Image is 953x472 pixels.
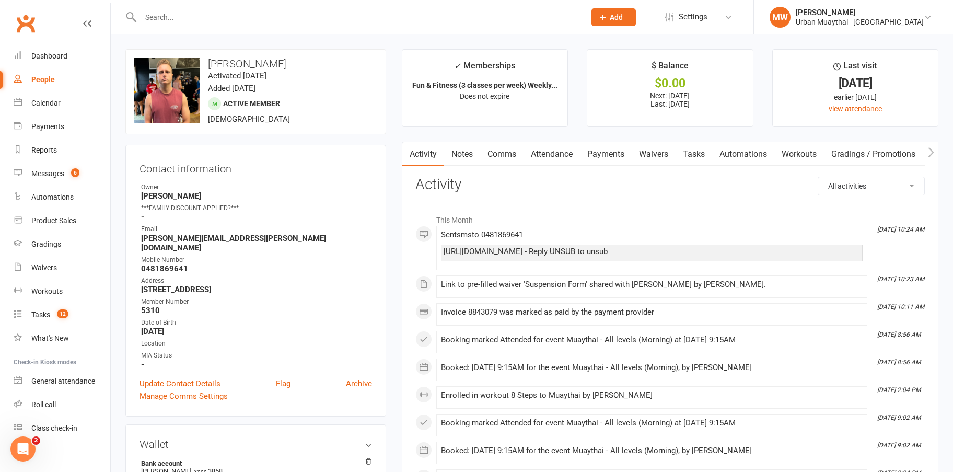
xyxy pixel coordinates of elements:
p: Next: [DATE] Last: [DATE] [597,91,743,108]
a: Workouts [774,142,824,166]
h3: Activity [415,177,925,193]
span: 2 [32,436,40,445]
strong: Fun & Fitness (3 classes per week) Weekly... [412,81,557,89]
div: Enrolled in workout 8 Steps to Muaythai by [PERSON_NAME] [441,391,863,400]
div: Memberships [454,59,515,78]
i: [DATE] 10:23 AM [877,275,924,283]
div: Product Sales [31,216,76,225]
i: [DATE] 8:56 AM [877,331,921,338]
div: Booked: [DATE] 9:15AM for the event Muaythai - All levels (Morning), by [PERSON_NAME] [441,446,863,455]
strong: [DATE] [141,327,372,336]
div: ***FAMILY DISCOUNT APPLIED?*** [141,203,372,213]
span: Does not expire [460,92,509,100]
i: [DATE] 2:04 PM [877,386,921,394]
a: Payments [14,115,110,139]
a: Archive [346,377,372,390]
div: earlier [DATE] [782,91,928,103]
a: Reports [14,139,110,162]
strong: 5310 [141,306,372,315]
a: Dashboard [14,44,110,68]
strong: [PERSON_NAME] [141,191,372,201]
a: view attendance [829,105,882,113]
div: Link to pre-filled waiver 'Suspension Form' shared with [PERSON_NAME] by [PERSON_NAME]. [441,280,863,289]
div: Calendar [31,99,61,107]
div: Owner [141,182,372,192]
i: [DATE] 10:11 AM [877,303,924,310]
div: People [31,75,55,84]
div: Location [141,339,372,349]
div: Payments [31,122,64,131]
a: Activity [402,142,444,166]
a: Tasks [676,142,712,166]
div: Urban Muaythai - [GEOGRAPHIC_DATA] [796,17,924,27]
div: [PERSON_NAME] [796,8,924,17]
div: Booked: [DATE] 9:15AM for the event Muaythai - All levels (Morning), by [PERSON_NAME] [441,363,863,372]
strong: Bank account [141,459,367,467]
a: Tasks 12 [14,303,110,327]
a: Product Sales [14,209,110,233]
span: Active member [223,99,280,108]
input: Search... [137,10,578,25]
div: [DATE] [782,78,928,89]
div: $0.00 [597,78,743,89]
div: Workouts [31,287,63,295]
a: Waivers [14,256,110,280]
div: MW [770,7,791,28]
a: Notes [444,142,480,166]
a: People [14,68,110,91]
a: Roll call [14,393,110,417]
a: Manage Comms Settings [140,390,228,402]
strong: 0481869641 [141,264,372,273]
a: Flag [276,377,290,390]
i: ✓ [454,61,461,71]
div: Date of Birth [141,318,372,328]
div: Gradings [31,240,61,248]
div: Booking marked Attended for event Muaythai - All levels (Morning) at [DATE] 9:15AM [441,419,863,428]
h3: [PERSON_NAME] [134,58,377,70]
strong: - [141,212,372,222]
div: Tasks [31,310,50,319]
a: Automations [14,186,110,209]
div: Address [141,276,372,286]
div: Roll call [31,400,56,409]
span: 12 [57,309,68,318]
strong: - [141,360,372,369]
time: Activated [DATE] [208,71,266,80]
strong: [PERSON_NAME][EMAIL_ADDRESS][PERSON_NAME][DOMAIN_NAME] [141,234,372,252]
a: Payments [580,142,632,166]
div: Email [141,224,372,234]
a: What's New [14,327,110,350]
img: image1736842805.png [134,58,200,123]
a: General attendance kiosk mode [14,370,110,393]
a: Waivers [632,142,676,166]
a: Calendar [14,91,110,115]
iframe: Intercom live chat [10,436,36,462]
div: Invoice 8843079 was marked as paid by the payment provider [441,308,863,317]
a: Clubworx [13,10,39,37]
a: Comms [480,142,524,166]
span: [DEMOGRAPHIC_DATA] [208,114,290,124]
div: Waivers [31,263,57,272]
span: Add [610,13,623,21]
div: Class check-in [31,424,77,432]
span: 6 [71,168,79,177]
a: Messages 6 [14,162,110,186]
a: Gradings [14,233,110,256]
i: [DATE] 8:56 AM [877,359,921,366]
div: MIA Status [141,351,372,361]
div: Last visit [833,59,877,78]
div: Dashboard [31,52,67,60]
button: Add [591,8,636,26]
i: [DATE] 9:02 AM [877,414,921,421]
div: [URL][DOMAIN_NAME] - Reply UNSUB to unsub [444,247,860,256]
div: Booking marked Attended for event Muaythai - All levels (Morning) at [DATE] 9:15AM [441,336,863,344]
div: Member Number [141,297,372,307]
a: Attendance [524,142,580,166]
span: Settings [679,5,707,29]
div: General attendance [31,377,95,385]
h3: Contact information [140,159,372,175]
li: This Month [415,209,925,226]
i: [DATE] 10:24 AM [877,226,924,233]
div: $ Balance [652,59,689,78]
a: Gradings / Promotions [824,142,923,166]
